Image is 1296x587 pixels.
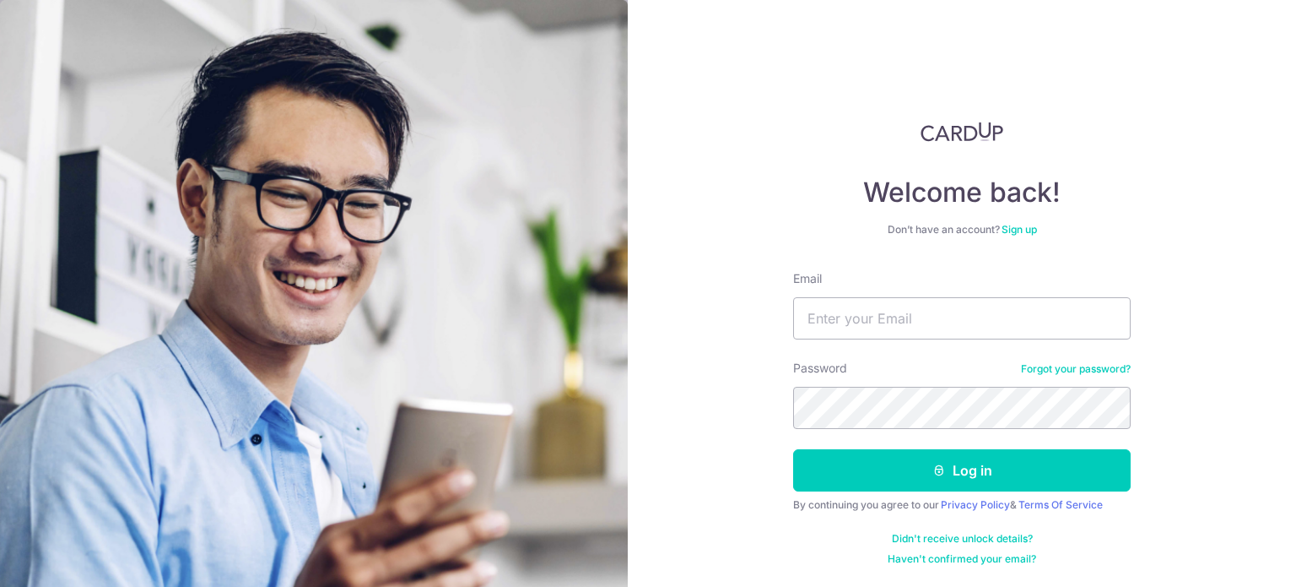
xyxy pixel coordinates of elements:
a: Didn't receive unlock details? [892,532,1033,546]
label: Email [793,270,822,287]
img: CardUp Logo [921,122,1003,142]
div: Don’t have an account? [793,223,1131,236]
label: Password [793,360,847,377]
a: Haven't confirmed your email? [888,552,1036,566]
a: Privacy Policy [941,498,1010,511]
h4: Welcome back! [793,176,1131,209]
div: By continuing you agree to our & [793,498,1131,512]
a: Terms Of Service [1018,498,1103,511]
a: Sign up [1002,223,1037,236]
input: Enter your Email [793,297,1131,340]
button: Log in [793,449,1131,492]
a: Forgot your password? [1021,362,1131,376]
